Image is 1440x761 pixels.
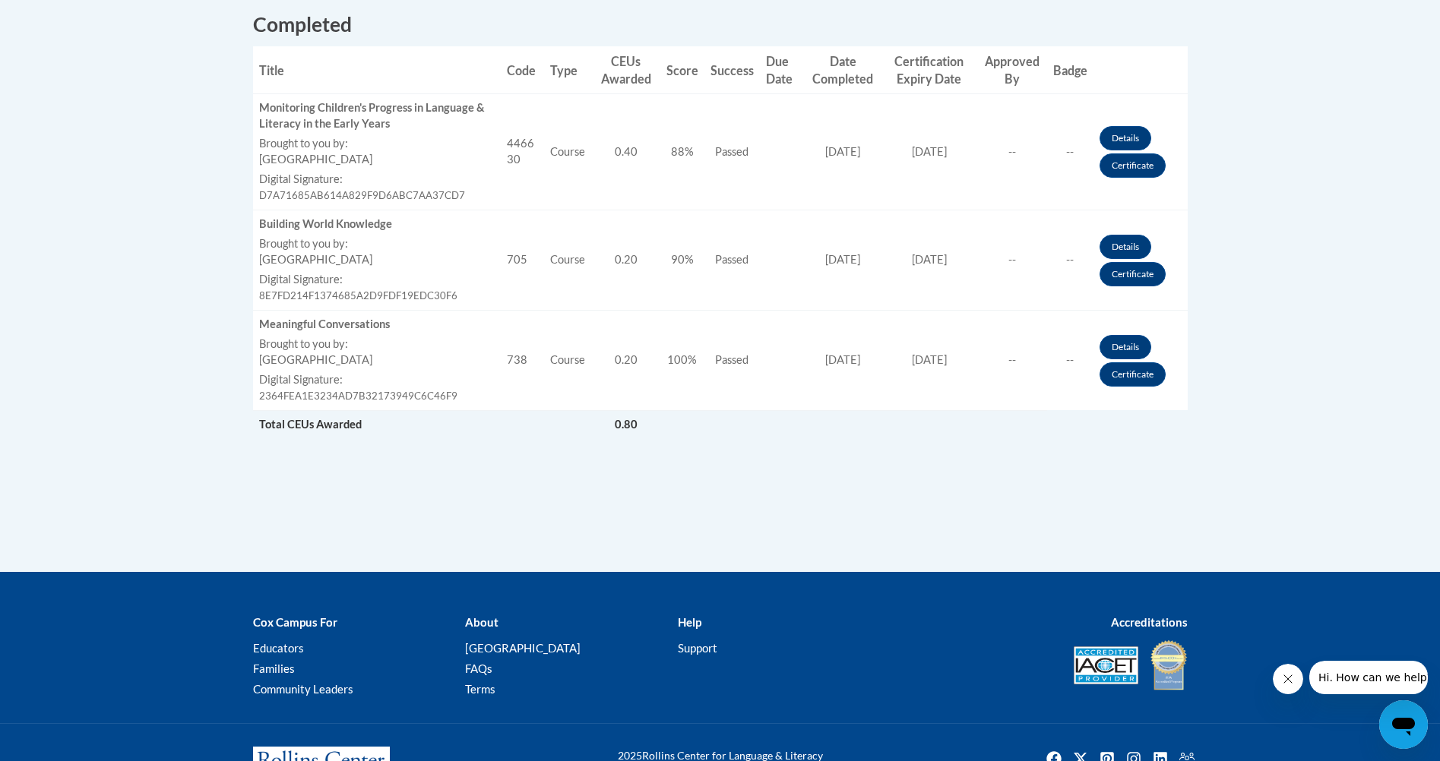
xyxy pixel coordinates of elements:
[704,94,760,210] td: Passed
[597,252,654,268] div: 0.20
[9,11,123,23] span: Hi. How can we help?
[1093,94,1188,210] td: Actions
[259,216,495,232] div: Building World Knowledge
[465,682,495,696] a: Terms
[253,46,502,94] th: Title
[1093,210,1188,311] td: Actions
[976,94,1047,210] td: --
[1100,262,1166,286] a: Certificate
[259,353,372,366] span: [GEOGRAPHIC_DATA]
[591,46,660,94] th: CEUs Awarded
[1309,661,1428,694] iframe: Message from company
[544,310,591,410] td: Course
[259,136,495,152] label: Brought to you by:
[259,372,495,388] label: Digital Signature:
[259,289,457,302] span: 8E7FD214F1374685A2D9FDF19EDC30F6
[259,189,465,201] span: D7A71685AB614A829F9D6ABC7AA37CD7
[501,94,544,210] td: 446630
[465,662,492,675] a: FAQs
[704,310,760,410] td: Passed
[501,46,544,94] th: Code
[465,641,581,655] a: [GEOGRAPHIC_DATA]
[597,144,654,160] div: 0.40
[1100,335,1151,359] a: Details button
[1100,235,1151,259] a: Details button
[253,662,295,675] a: Families
[259,390,457,402] span: 2364FEA1E3234AD7B32173949C6C46F9
[1047,46,1093,94] th: Badge
[976,46,1047,94] th: Approved By
[667,353,697,366] span: 100%
[1111,615,1188,629] b: Accreditations
[704,46,760,94] th: Success
[253,615,337,629] b: Cox Campus For
[976,410,1047,438] td: Actions
[1074,646,1138,684] img: Accredited IACET® Provider
[976,210,1047,311] td: --
[678,641,717,655] a: Support
[544,46,591,94] th: Type
[544,94,591,210] td: Course
[259,253,372,266] span: [GEOGRAPHIC_DATA]
[678,615,701,629] b: Help
[1100,126,1151,150] a: Details button
[597,352,654,368] div: 0.20
[253,682,353,696] a: Community Leaders
[1379,700,1428,749] iframe: Button to launch messaging window
[544,210,591,311] td: Course
[1047,94,1093,210] td: --
[1150,639,1188,692] img: IDA® Accredited
[912,253,947,266] span: [DATE]
[671,253,694,266] span: 90%
[825,145,860,158] span: [DATE]
[259,317,495,333] div: Meaningful Conversations
[259,236,495,252] label: Brought to you by:
[912,353,947,366] span: [DATE]
[1047,210,1093,311] td: --
[1093,46,1188,94] th: Actions
[253,641,304,655] a: Educators
[1273,664,1303,694] iframe: Close message
[660,46,704,94] th: Score
[882,46,976,94] th: Certification Expiry Date
[760,46,804,94] th: Due Date
[253,11,1188,39] h2: Completed
[1093,310,1188,410] td: Actions
[259,100,495,132] div: Monitoring Children's Progress in Language & Literacy in the Early Years
[976,310,1047,410] td: --
[259,153,372,166] span: [GEOGRAPHIC_DATA]
[912,145,947,158] span: [DATE]
[1100,362,1166,387] a: Certificate
[1100,153,1166,178] a: Certificate
[825,253,860,266] span: [DATE]
[671,145,694,158] span: 88%
[501,310,544,410] td: 738
[501,210,544,311] td: 705
[591,410,660,438] td: 0.80
[259,272,495,288] label: Digital Signature:
[704,210,760,311] td: Passed
[803,46,882,94] th: Date Completed
[825,353,860,366] span: [DATE]
[259,336,495,352] label: Brought to you by:
[259,418,362,431] span: Total CEUs Awarded
[465,615,498,629] b: About
[1047,310,1093,410] td: --
[259,172,495,188] label: Digital Signature:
